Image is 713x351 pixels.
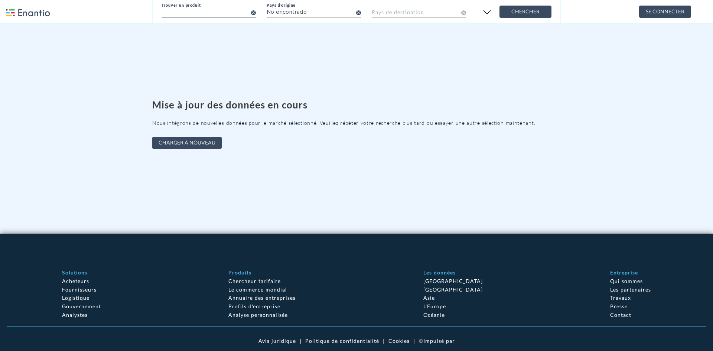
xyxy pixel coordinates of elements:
span: | [413,338,415,344]
a: Asie [423,295,435,301]
a: Contact [610,312,631,318]
a: Logistique [62,295,89,301]
p: Nous intégrons de nouvelles données pour le marché sélectionné. Veuillez répéter votre recherche ... [152,119,561,127]
a: [GEOGRAPHIC_DATA] [423,278,483,284]
a: Entreprise [610,269,638,276]
a: Fournisseurs [62,286,97,293]
a: Le commerce mondial [228,286,287,293]
a: Produits [228,269,251,276]
div: © Impulsé par [419,338,455,344]
a: Les partenaires [610,286,651,293]
span: | [383,338,385,344]
label: Trouver un produit [162,3,201,8]
label: Pays d'origine [267,3,296,8]
a: [GEOGRAPHIC_DATA] [423,286,483,293]
a: Profils d'entreprise [228,303,280,309]
h1: Mise à jour des données en cours [152,99,561,111]
a: Avis juridique [258,338,296,344]
a: Analystes [62,312,88,318]
span: Chercher [506,7,545,16]
a: Cookies [388,338,410,344]
span: | [300,338,302,344]
a: Analyse personnalisée [228,312,288,318]
img: open filter [481,7,493,18]
a: Les données [423,269,456,276]
a: Travaux [610,295,631,301]
a: Qui sommes [610,278,643,284]
a: Océanie [423,312,445,318]
button: se connecter [639,6,691,18]
a: Acheteurs [62,278,89,284]
a: Politique de confidentialité [305,338,379,344]
span: Charger à nouveau [159,138,215,147]
a: Annuaire des entreprises [228,295,296,301]
button: Charger à nouveau [152,137,222,149]
a: L'Europe [423,303,446,309]
button: Chercher [499,6,551,18]
img: enantio [6,9,50,16]
span: se connecter [645,7,685,16]
a: Presse [610,303,628,309]
a: Gouvernement [62,303,101,309]
a: Solutions [62,269,87,276]
a: Chercheur tarifaire [228,278,281,284]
